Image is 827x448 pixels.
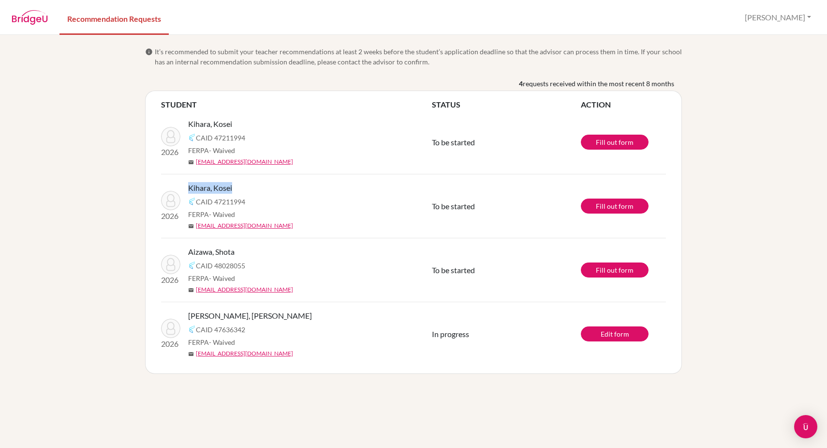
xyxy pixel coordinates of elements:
span: Aizawa, Shota [188,246,235,258]
img: Kihara, Kosei [161,191,180,210]
img: Common App logo [188,198,196,205]
span: mail [188,351,194,357]
span: - Waived [209,274,235,282]
span: Kihara, Kosei [188,182,232,194]
img: BridgeU logo [12,10,48,25]
span: FERPA [188,273,235,283]
a: Fill out form [581,135,649,150]
span: FERPA [188,337,235,347]
span: CAID 47636342 [196,324,245,335]
img: Kihara, Kosei [161,127,180,146]
img: Morimoto, Rayta [161,319,180,338]
th: STATUS [432,99,581,110]
span: Kihara, Kosei [188,118,232,130]
span: It’s recommended to submit your teacher recommendations at least 2 weeks before the student’s app... [155,46,682,67]
a: [EMAIL_ADDRESS][DOMAIN_NAME] [196,349,293,358]
b: 4 [519,78,523,89]
span: FERPA [188,145,235,155]
span: requests received within the most recent 8 months [523,78,674,89]
span: CAID 48028055 [196,261,245,271]
span: - Waived [209,210,235,218]
span: CAID 47211994 [196,197,245,207]
span: mail [188,223,194,229]
span: - Waived [209,146,235,154]
a: Edit form [581,326,649,341]
span: - Waived [209,338,235,346]
a: Fill out form [581,199,649,214]
p: 2026 [161,274,180,286]
a: [EMAIL_ADDRESS][DOMAIN_NAME] [196,157,293,166]
a: [EMAIL_ADDRESS][DOMAIN_NAME] [196,285,293,294]
p: 2026 [161,338,180,350]
img: Aizawa, Shota [161,255,180,274]
th: ACTION [581,99,666,110]
a: [EMAIL_ADDRESS][DOMAIN_NAME] [196,221,293,230]
span: To be started [432,138,475,147]
img: Common App logo [188,325,196,333]
span: info [145,48,153,56]
span: [PERSON_NAME], [PERSON_NAME] [188,310,312,322]
p: 2026 [161,146,180,158]
span: CAID 47211994 [196,133,245,143]
p: 2026 [161,210,180,222]
a: Fill out form [581,263,649,278]
img: Common App logo [188,134,196,141]
span: mail [188,159,194,165]
th: STUDENT [161,99,432,110]
img: Common App logo [188,262,196,269]
span: In progress [432,329,469,339]
button: [PERSON_NAME] [740,8,815,27]
span: FERPA [188,209,235,219]
a: Recommendation Requests [59,1,169,35]
div: Open Intercom Messenger [794,415,817,438]
span: To be started [432,265,475,275]
span: mail [188,287,194,293]
span: To be started [432,201,475,211]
